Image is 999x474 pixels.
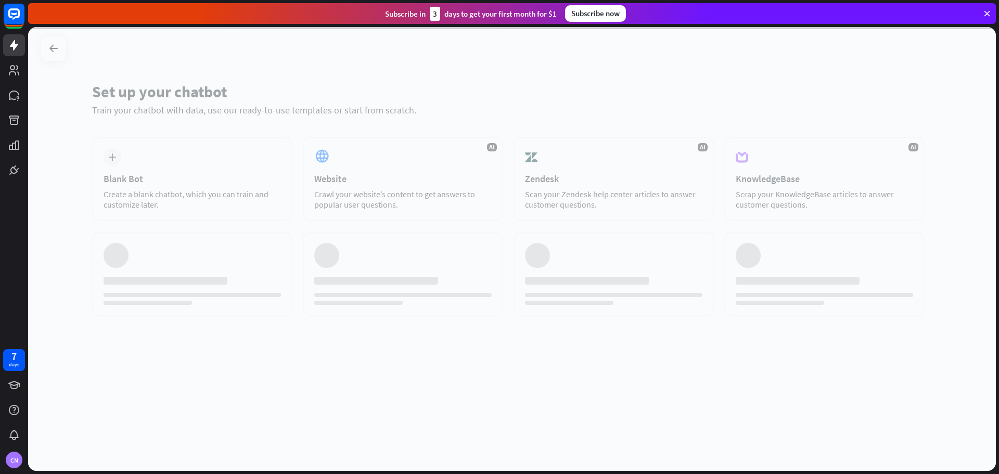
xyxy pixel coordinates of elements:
[6,452,22,468] div: CN
[9,361,19,368] div: days
[11,352,17,361] div: 7
[385,7,557,21] div: Subscribe in days to get your first month for $1
[3,349,25,371] a: 7 days
[565,5,626,22] div: Subscribe now
[430,7,440,21] div: 3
